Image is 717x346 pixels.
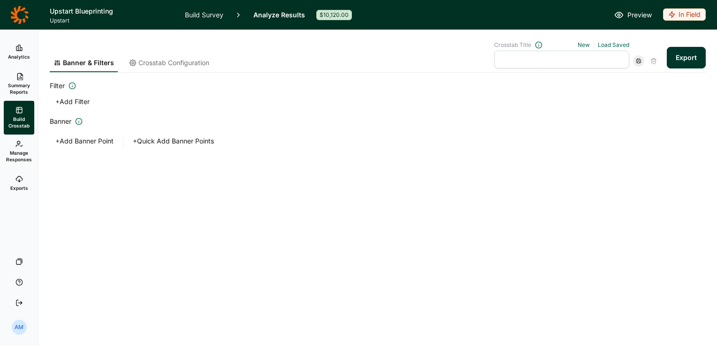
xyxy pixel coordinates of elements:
[663,8,706,21] div: In Field
[648,55,659,67] div: Delete
[627,9,652,21] span: Preview
[4,67,34,101] a: Summary Reports
[50,6,174,17] h1: Upstart Blueprinting
[663,8,706,22] button: In Field
[614,9,652,21] a: Preview
[50,95,95,108] button: +Add Filter
[10,185,28,191] span: Exports
[50,135,119,148] button: +Add Banner Point
[50,80,65,91] span: Filter
[578,41,590,48] a: New
[12,320,27,335] div: AM
[4,37,34,67] a: Analytics
[63,58,114,68] span: Banner & Filters
[8,116,31,129] span: Build Crosstab
[50,17,174,24] span: Upstart
[8,82,31,95] span: Summary Reports
[4,168,34,198] a: Exports
[127,135,220,148] button: +Quick Add Banner Points
[50,116,71,127] span: Banner
[138,58,209,68] span: Crosstab Configuration
[4,101,34,135] a: Build Crosstab
[6,150,32,163] span: Manage Responses
[494,41,531,49] span: Crosstab Title
[8,53,30,60] span: Analytics
[4,135,34,168] a: Manage Responses
[633,55,644,67] div: Save Crosstab
[598,41,629,48] a: Load Saved
[316,10,352,20] div: $10,120.00
[667,47,706,68] button: Export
